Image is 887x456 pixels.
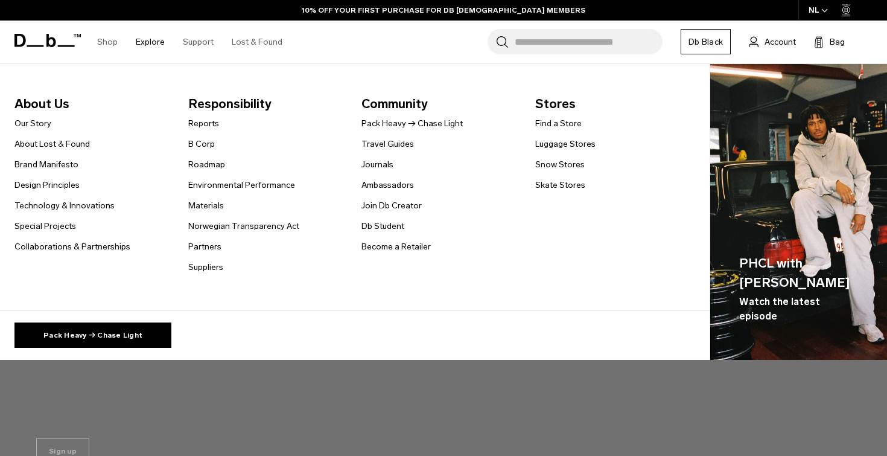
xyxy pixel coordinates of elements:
span: Bag [830,36,845,48]
a: Technology & Innovations [14,199,115,212]
a: Our Story [14,117,51,130]
span: Community [361,94,516,114]
a: Skate Stores [535,179,585,191]
a: Find a Store [535,117,582,130]
a: Explore [136,21,165,63]
img: Db [710,64,887,361]
a: Brand Manifesto [14,158,78,171]
a: Suppliers [188,261,223,274]
a: Join Db Creator [361,199,422,212]
a: Pack Heavy → Chase Light [14,323,171,348]
span: Watch the latest episode [739,295,858,324]
a: B Corp [188,138,215,150]
a: Db Student [361,220,404,233]
span: Responsibility [188,94,343,114]
a: Db Black [681,29,731,54]
button: Bag [814,34,845,49]
a: 10% OFF YOUR FIRST PURCHASE FOR DB [DEMOGRAPHIC_DATA] MEMBERS [302,5,585,16]
a: PHCL with [PERSON_NAME] Watch the latest episode Db [710,64,887,361]
a: Support [183,21,214,63]
a: Norwegian Transparency Act [188,220,299,233]
a: Snow Stores [535,158,585,171]
nav: Main Navigation [88,21,291,63]
a: Lost & Found [232,21,282,63]
a: Partners [188,240,221,253]
a: Account [749,34,796,49]
a: Special Projects [14,220,76,233]
a: Shop [97,21,118,63]
a: Environmental Performance [188,179,295,191]
a: Pack Heavy → Chase Light [361,117,463,130]
span: About Us [14,94,169,114]
a: Become a Retailer [361,240,431,253]
a: About Lost & Found [14,138,90,150]
a: Journals [361,158,393,171]
span: Stores [535,94,690,114]
a: Luggage Stores [535,138,596,150]
a: Roadmap [188,158,225,171]
a: Reports [188,117,219,130]
a: Travel Guides [361,138,414,150]
a: Ambassadors [361,179,414,191]
a: Materials [188,199,224,212]
a: Collaborations & Partnerships [14,240,130,253]
a: Design Principles [14,179,80,191]
span: Account [765,36,796,48]
span: PHCL with [PERSON_NAME] [739,254,858,292]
